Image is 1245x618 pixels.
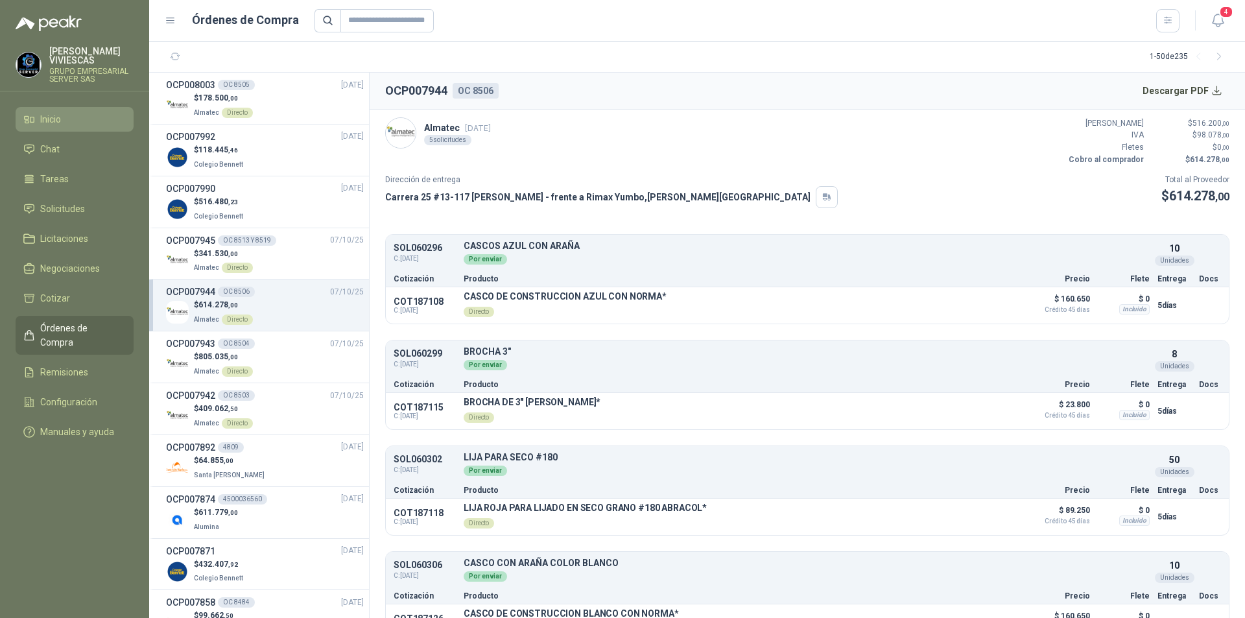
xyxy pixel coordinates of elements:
[194,144,246,156] p: $
[1199,486,1221,494] p: Docs
[394,592,456,600] p: Cotización
[1098,592,1150,600] p: Flete
[464,360,507,370] div: Por enviar
[464,558,1150,568] p: CASCO CON ARAÑA COLOR BLANCO
[394,402,456,412] p: COT187115
[465,123,491,133] span: [DATE]
[464,307,494,317] div: Directo
[464,486,1017,494] p: Producto
[1152,117,1229,130] p: $
[194,92,253,104] p: $
[194,403,253,415] p: $
[330,390,364,402] span: 07/10/25
[166,560,189,583] img: Company Logo
[1197,130,1229,139] span: 98.078
[49,47,134,65] p: [PERSON_NAME] VIVIESCAS
[222,315,253,325] div: Directo
[341,493,364,505] span: [DATE]
[1025,275,1090,283] p: Precio
[1155,467,1194,477] div: Unidades
[1025,503,1090,525] p: $ 89.250
[394,307,456,315] span: C: [DATE]
[222,108,253,118] div: Directo
[198,300,238,309] span: 614.278
[464,453,1150,462] p: LIJA PARA SECO #180
[341,79,364,91] span: [DATE]
[1161,174,1229,186] p: Total al Proveedor
[1217,143,1229,152] span: 0
[1098,397,1150,412] p: $ 0
[40,261,100,276] span: Negociaciones
[1119,516,1150,526] div: Incluido
[1219,6,1233,18] span: 4
[464,291,667,302] p: CASCO DE CONSTRUCCION AZUL CON NORMA*
[218,390,255,401] div: OC 8503
[394,518,456,526] span: C: [DATE]
[1025,381,1090,388] p: Precio
[464,347,1150,357] p: BROCHA 3"
[1155,256,1194,266] div: Unidades
[166,457,189,479] img: Company Logo
[386,118,416,148] img: Company Logo
[394,560,456,570] p: SOL060306
[166,337,215,351] h3: OCP007943
[194,264,219,271] span: Almatec
[394,508,456,518] p: COT187118
[1155,573,1194,583] div: Unidades
[1157,592,1191,600] p: Entrega
[1098,503,1150,518] p: $ 0
[1066,154,1144,166] p: Cobro al comprador
[16,16,82,31] img: Logo peakr
[166,508,189,531] img: Company Logo
[1199,592,1221,600] p: Docs
[166,492,215,506] h3: OCP007874
[1169,558,1180,573] p: 10
[49,67,134,83] p: GRUPO EMPRESARIAL SERVER SAS
[228,509,238,516] span: ,00
[40,425,114,439] span: Manuales y ayuda
[16,107,134,132] a: Inicio
[394,571,456,581] span: C: [DATE]
[385,174,838,186] p: Dirección de entrega
[166,78,364,119] a: OCP008003OC 8505[DATE] Company Logo$178.500,00AlmatecDirecto
[394,243,456,253] p: SOL060296
[166,440,364,481] a: OCP0078924809[DATE] Company Logo$64.855,00Santa [PERSON_NAME]
[194,455,267,467] p: $
[166,544,215,558] h3: OCP007871
[218,442,244,453] div: 4809
[228,353,238,361] span: ,00
[194,506,238,519] p: $
[166,198,189,220] img: Company Logo
[166,130,364,171] a: OCP007992[DATE] Company Logo$118.445,46Colegio Bennett
[16,420,134,444] a: Manuales y ayuda
[1066,129,1144,141] p: IVA
[198,93,238,102] span: 178.500
[1161,186,1229,206] p: $
[394,349,456,359] p: SOL060299
[228,561,238,568] span: ,92
[424,121,491,135] p: Almatec
[166,182,364,222] a: OCP007990[DATE] Company Logo$516.480,23Colegio Bennett
[1169,241,1180,256] p: 10
[194,351,253,363] p: $
[464,397,600,407] p: BROCHA DE 3" [PERSON_NAME]*
[40,202,85,216] span: Solicitudes
[1066,117,1144,130] p: [PERSON_NAME]
[341,597,364,609] span: [DATE]
[166,94,189,117] img: Company Logo
[464,381,1017,388] p: Producto
[330,338,364,350] span: 07/10/25
[394,455,456,464] p: SOL060302
[1199,381,1221,388] p: Docs
[40,321,121,350] span: Órdenes de Compra
[194,558,246,571] p: $
[166,285,364,326] a: OCP007944OC 850607/10/25 Company Logo$614.278,00AlmatecDirecto
[166,388,215,403] h3: OCP007942
[194,299,253,311] p: $
[166,440,215,455] h3: OCP007892
[16,360,134,385] a: Remisiones
[40,365,88,379] span: Remisiones
[1172,347,1177,361] p: 8
[198,508,238,517] span: 611.779
[1135,78,1230,104] button: Descargar PDF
